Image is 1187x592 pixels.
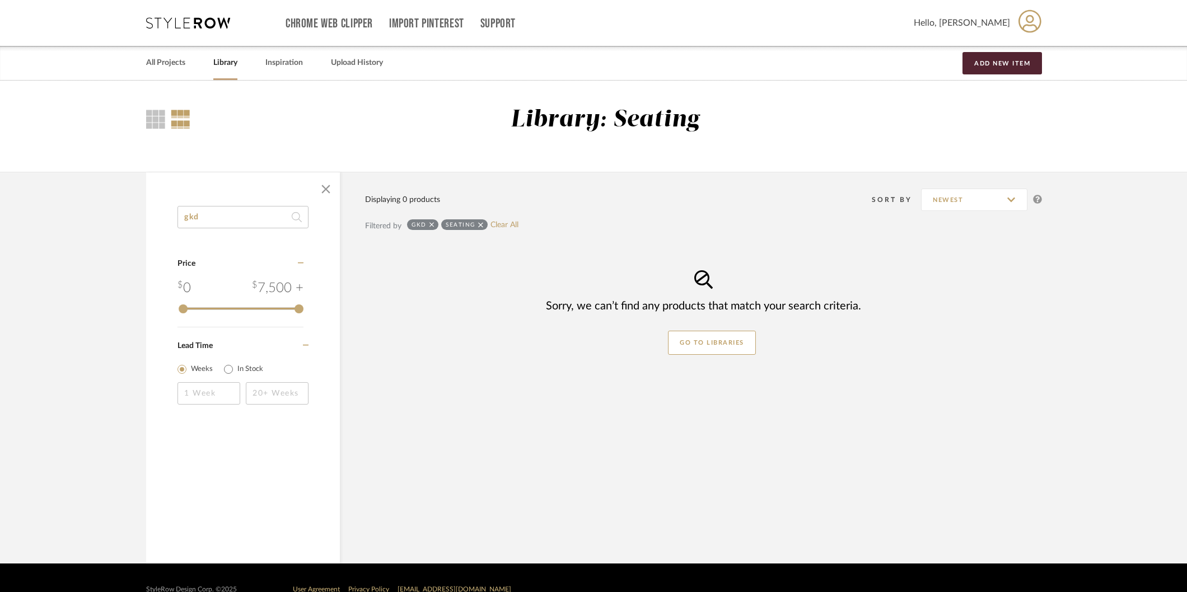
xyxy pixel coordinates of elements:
[365,220,401,232] div: Filtered by
[914,16,1010,30] span: Hello, [PERSON_NAME]
[177,206,309,228] input: Search within 0 results
[286,19,373,29] a: Chrome Web Clipper
[446,221,475,228] div: Seating
[668,331,756,355] button: GO TO LIBRARIES
[365,194,440,206] div: Displaying 0 products
[146,55,185,71] a: All Projects
[252,278,303,298] div: 7,500 +
[412,221,427,228] div: gkd
[265,55,303,71] a: Inspiration
[546,298,861,314] div: Sorry, we can’t find any products that match your search criteria.
[191,364,213,375] label: Weeks
[962,52,1042,74] button: Add New Item
[511,106,699,134] div: Library: Seating
[177,382,240,405] input: 1 Week
[872,194,921,205] div: Sort By
[237,364,263,375] label: In Stock
[315,178,337,200] button: Close
[177,278,191,298] div: 0
[490,220,518,230] a: Clear All
[177,260,195,267] span: Price
[331,55,383,71] a: Upload History
[177,342,213,350] span: Lead Time
[246,382,309,405] input: 20+ Weeks
[480,19,516,29] a: Support
[389,19,464,29] a: Import Pinterest
[213,55,237,71] a: Library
